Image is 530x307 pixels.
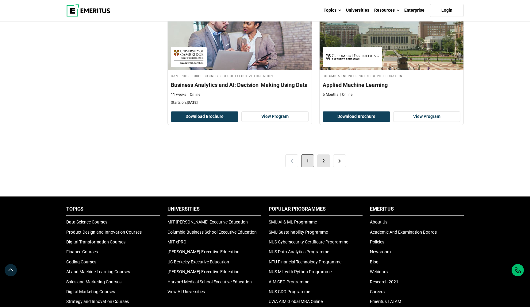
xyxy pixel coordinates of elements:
a: MIT [PERSON_NAME] Executive Education [167,220,248,224]
a: Digital Transformation Courses [66,239,125,244]
a: [PERSON_NAME] Executive Education [167,269,240,274]
a: NTU Financial Technology Programme [269,259,341,264]
a: UC Berkeley Executive Education [167,259,229,264]
a: Emeritus LATAM [370,299,401,304]
a: AIM CEO Programme [269,279,309,284]
h4: Cambridge Judge Business School Executive Education [171,73,309,78]
h4: Applied Machine Learning [323,81,460,89]
p: Starts on: [171,100,309,105]
a: Sales and Marketing Courses [66,279,121,284]
h4: Business Analytics and AI: Decision-Making Using Data [171,81,309,89]
a: SMU AI & ML Programme [269,220,317,224]
span: 1 [301,154,314,167]
a: Careers [370,289,385,294]
span: [DATE] [187,100,198,105]
img: Applied Machine Learning | Online AI and Machine Learning Course [320,9,463,70]
button: Download Brochure [171,111,238,122]
a: Login [430,4,464,17]
a: NUS CDO Programme [269,289,310,294]
a: UWA AIM Global MBA Online [269,299,323,304]
a: MIT xPRO [167,239,186,244]
a: Academic And Examination Boards [370,230,437,235]
button: Download Brochure [323,111,390,122]
a: [PERSON_NAME] Executive Education [167,249,240,254]
a: Newsroom [370,249,391,254]
a: Strategy and Innovation Courses [66,299,129,304]
h4: Columbia Engineering Executive Education [323,73,460,78]
a: View Program [393,111,461,122]
a: NUS ML with Python Programme [269,269,332,274]
a: NUS Cybersecurity Certificate Programme [269,239,348,244]
a: View Program [241,111,309,122]
img: Columbia Engineering Executive Education [326,50,379,64]
a: Digital Marketing Courses [66,289,115,294]
a: Business Analytics Course by Cambridge Judge Business School Executive Education - October 30, 20... [168,9,312,109]
a: > [333,154,346,167]
a: Research 2021 [370,279,398,284]
a: AI and Machine Learning Courses [66,269,130,274]
a: NUS Data Analytics Programme [269,249,329,254]
a: View All Universities [167,289,205,294]
a: Webinars [370,269,388,274]
a: 2 [317,154,330,167]
a: Data Science Courses [66,220,107,224]
a: Product Design and Innovation Courses [66,230,142,235]
p: Online [340,92,352,97]
a: SMU Sustainability Programme [269,230,328,235]
img: Cambridge Judge Business School Executive Education [174,50,204,64]
a: AI and Machine Learning Course by Columbia Engineering Executive Education - Columbia Engineering... [320,9,463,100]
a: Policies [370,239,384,244]
a: Coding Courses [66,259,96,264]
p: Online [188,92,200,97]
a: About Us [370,220,387,224]
p: 11 weeks [171,92,186,97]
p: 5 Months [323,92,338,97]
a: Columbia Business School Executive Education [167,230,257,235]
img: Business Analytics and AI: Decision-Making Using Data | Online Business Analytics Course [168,9,312,70]
a: Finance Courses [66,249,98,254]
a: Blog [370,259,378,264]
a: Harvard Medical School Executive Education [167,279,252,284]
